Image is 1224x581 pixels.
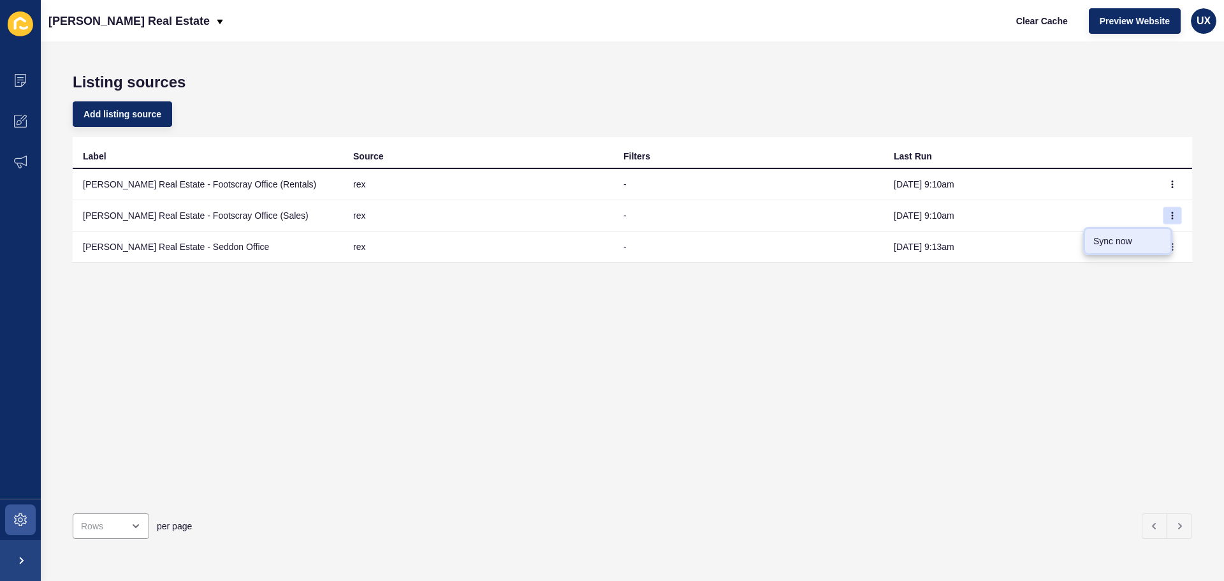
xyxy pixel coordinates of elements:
td: rex [343,232,613,263]
td: [PERSON_NAME] Real Estate - Footscray Office (Sales) [73,200,343,232]
button: Preview Website [1089,8,1181,34]
td: rex [343,200,613,232]
div: Last Run [894,150,932,163]
button: Add listing source [73,101,172,127]
td: - [613,200,884,232]
td: [PERSON_NAME] Real Estate - Seddon Office [73,232,343,263]
td: rex [343,169,613,200]
a: Sync now [1083,227,1172,255]
td: [DATE] 9:10am [884,200,1154,232]
button: Clear Cache [1005,8,1079,34]
td: - [613,169,884,200]
div: Filters [623,150,650,163]
p: [PERSON_NAME] Real Estate [48,5,210,37]
td: [DATE] 9:13am [884,232,1154,263]
span: UX [1197,15,1211,27]
td: [PERSON_NAME] Real Estate - Footscray Office (Rentals) [73,169,343,200]
div: Label [83,150,106,163]
span: Preview Website [1100,15,1170,27]
span: Clear Cache [1016,15,1068,27]
div: open menu [73,513,149,539]
span: Add listing source [84,108,161,121]
div: Source [353,150,383,163]
h1: Listing sources [73,73,1192,91]
span: per page [157,520,192,533]
td: - [613,232,884,263]
td: [DATE] 9:10am [884,169,1154,200]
